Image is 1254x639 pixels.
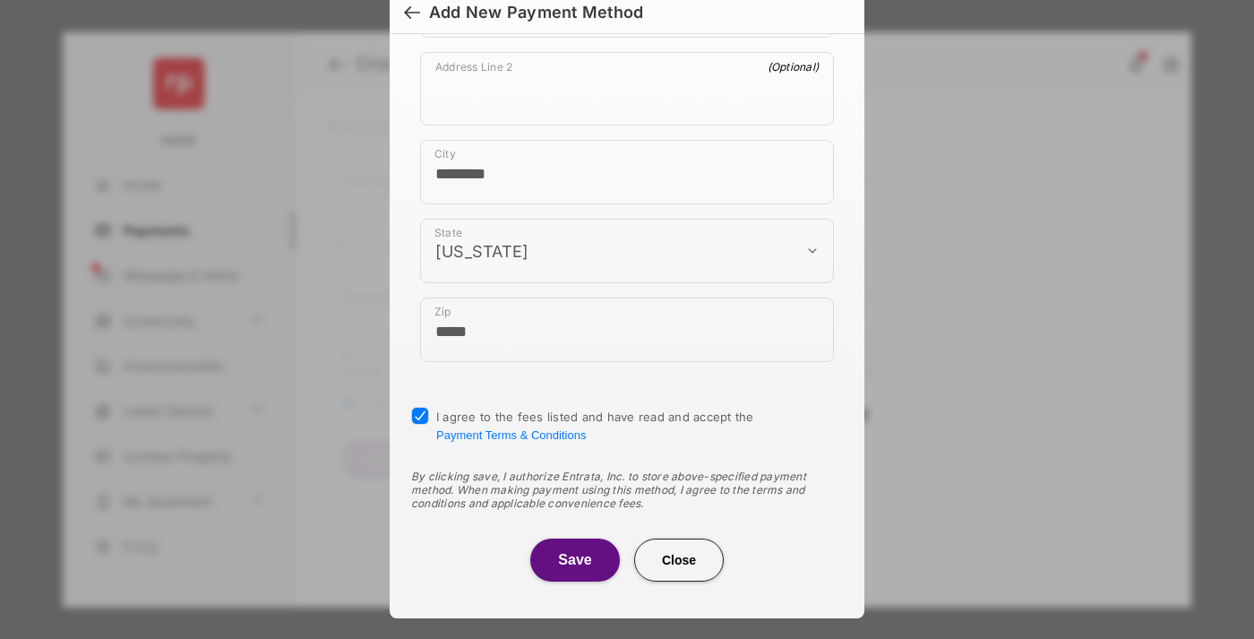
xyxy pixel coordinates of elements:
[429,3,643,22] div: Add New Payment Method
[436,410,754,442] span: I agree to the fees listed and have read and accept the
[420,52,834,125] div: payment_method_screening[postal_addresses][addressLine2]
[530,539,620,582] button: Save
[420,219,834,283] div: payment_method_screening[postal_addresses][administrativeArea]
[436,428,586,442] button: I agree to the fees listed and have read and accept the
[420,298,834,362] div: payment_method_screening[postal_addresses][postalCode]
[420,140,834,204] div: payment_method_screening[postal_addresses][locality]
[634,539,724,582] button: Close
[411,470,843,510] div: By clicking save, I authorize Entrata, Inc. to store above-specified payment method. When making ...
